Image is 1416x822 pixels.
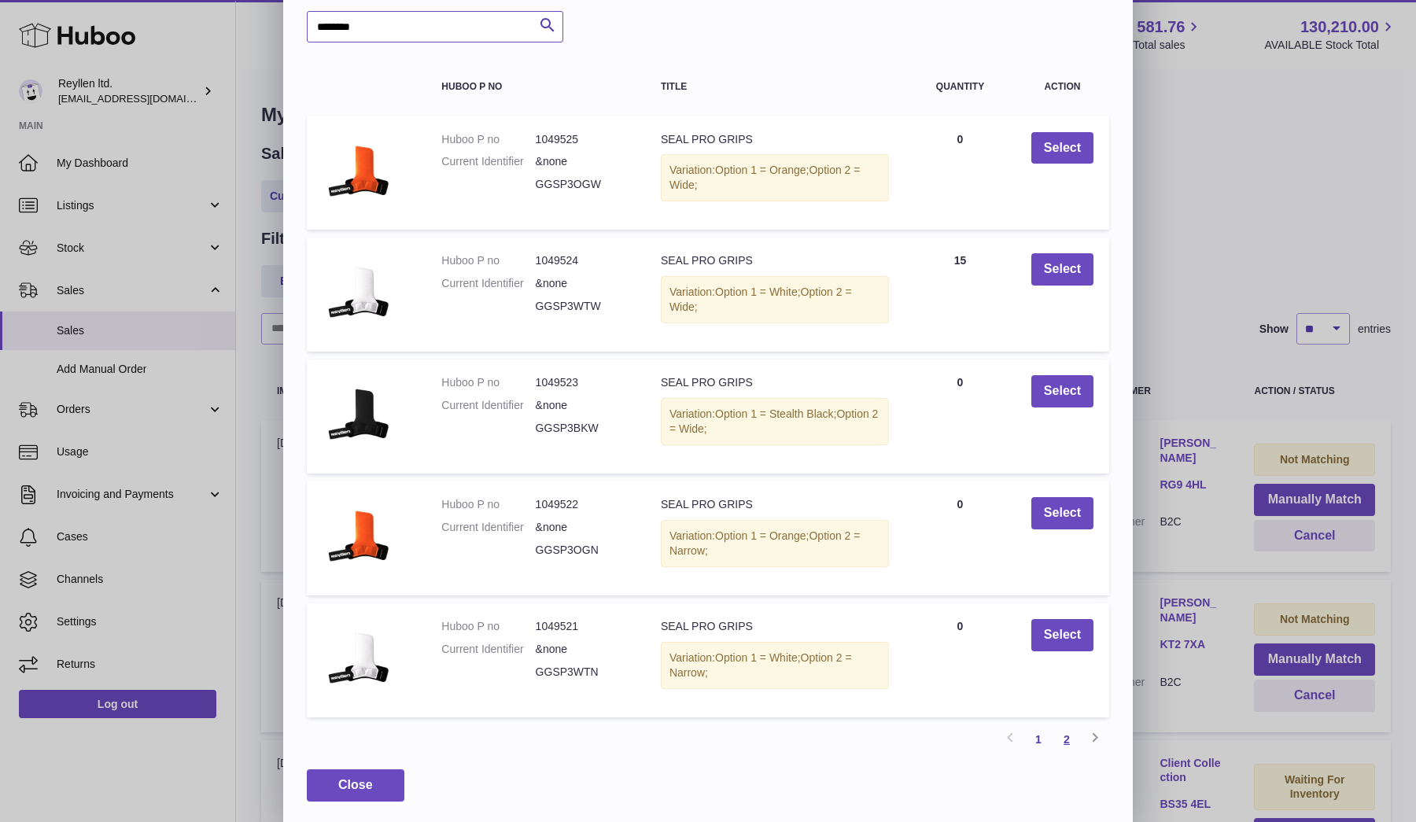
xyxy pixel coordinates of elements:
dt: Current Identifier [441,154,535,169]
th: Huboo P no [426,66,645,108]
img: SEAL PRO GRIPS [323,497,401,576]
button: Select [1031,619,1093,651]
img: SEAL PRO GRIPS [323,375,401,454]
img: SEAL PRO GRIPS [323,619,401,698]
div: SEAL PRO GRIPS [661,497,889,512]
dt: Huboo P no [441,132,535,147]
dd: 1049522 [536,497,629,512]
th: Title [645,66,905,108]
dt: Huboo P no [441,619,535,634]
dd: GGSP3WTW [536,299,629,314]
button: Select [1031,375,1093,407]
dd: &none [536,642,629,657]
div: Variation: [661,276,889,323]
td: 0 [905,481,1016,595]
div: Variation: [661,520,889,567]
td: 15 [905,238,1016,352]
dd: &none [536,520,629,535]
button: Select [1031,253,1093,286]
dt: Huboo P no [441,253,535,268]
td: 0 [905,359,1016,474]
button: Select [1031,132,1093,164]
span: Option 1 = White; [715,651,801,664]
a: 1 [1024,725,1053,754]
dd: GGSP3BKW [536,421,629,436]
div: SEAL PRO GRIPS [661,375,889,390]
div: Variation: [661,642,889,689]
dd: 1049523 [536,375,629,390]
img: SEAL PRO GRIPS [323,253,401,332]
span: Option 1 = Stealth Black; [715,407,836,420]
a: 2 [1053,725,1081,754]
span: Option 1 = Orange; [715,529,809,542]
button: Select [1031,497,1093,529]
dd: 1049521 [536,619,629,634]
div: Variation: [661,154,889,201]
div: Variation: [661,398,889,445]
dt: Huboo P no [441,375,535,390]
dt: Huboo P no [441,497,535,512]
dd: &none [536,154,629,169]
dt: Current Identifier [441,642,535,657]
dd: &none [536,398,629,413]
div: SEAL PRO GRIPS [661,253,889,268]
dt: Current Identifier [441,520,535,535]
dt: Current Identifier [441,398,535,413]
dd: GGSP3WTN [536,665,629,680]
td: 0 [905,116,1016,230]
dd: 1049524 [536,253,629,268]
div: SEAL PRO GRIPS [661,619,889,634]
div: SEAL PRO GRIPS [661,132,889,147]
span: Option 1 = Orange; [715,164,809,176]
dd: GGSP3OGW [536,177,629,192]
th: Quantity [905,66,1016,108]
dd: &none [536,276,629,291]
button: Close [307,769,404,802]
th: Action [1016,66,1109,108]
dd: 1049525 [536,132,629,147]
td: 0 [905,603,1016,717]
span: Close [338,778,373,791]
img: SEAL PRO GRIPS [323,132,401,211]
dd: GGSP3OGN [536,543,629,558]
span: Option 1 = White; [715,286,801,298]
span: Option 2 = Narrow; [669,651,852,679]
dt: Current Identifier [441,276,535,291]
